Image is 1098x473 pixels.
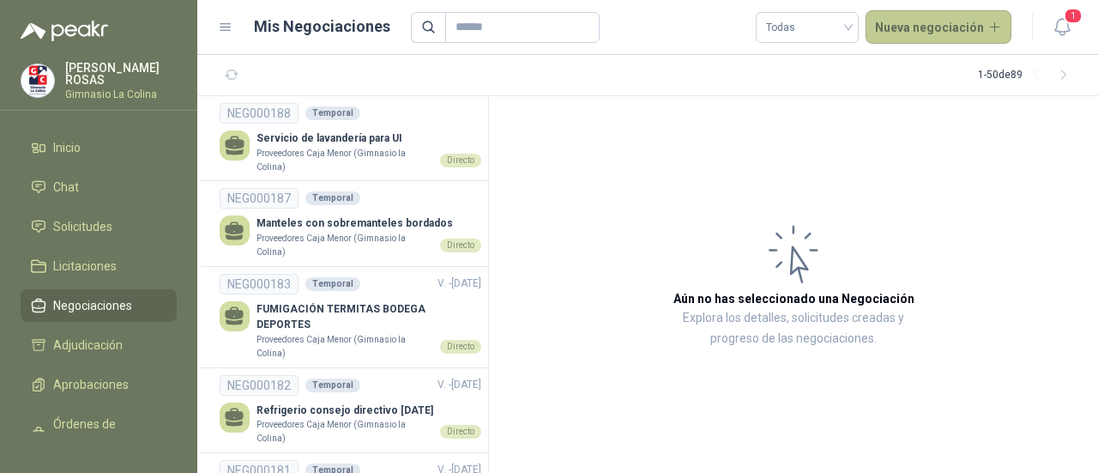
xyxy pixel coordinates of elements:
[65,89,177,100] p: Gimnasio La Colina
[440,340,481,354] div: Directo
[305,379,360,392] div: Temporal
[65,62,177,86] p: [PERSON_NAME] ROSAS
[21,21,108,41] img: Logo peakr
[21,210,177,243] a: Solicitudes
[866,10,1012,45] button: Nueva negociación
[256,232,433,258] p: Proveedores Caja Menor (Gimnasio la Colina)
[305,191,360,205] div: Temporal
[437,277,481,289] span: V. - [DATE]
[440,425,481,439] div: Directo
[21,289,177,322] a: Negociaciones
[53,178,79,197] span: Chat
[220,375,299,396] div: NEG000182
[21,171,177,203] a: Chat
[21,368,177,401] a: Aprobaciones
[220,375,481,446] a: NEG000182TemporalV. -[DATE] Refrigerio consejo directivo [DATE]Proveedores Caja Menor (Gimnasio l...
[53,217,112,236] span: Solicitudes
[254,15,390,39] h1: Mis Negociaciones
[220,188,299,209] div: NEG000187
[220,103,481,173] a: NEG000188TemporalServicio de lavandería para UIProveedores Caja Menor (Gimnasio la Colina)Directo
[305,106,360,120] div: Temporal
[21,408,177,459] a: Órdenes de Compra
[256,215,481,232] p: Manteles con sobremanteles bordados
[220,274,481,361] a: NEG000183TemporalV. -[DATE] FUMIGACIÓN TERMITAS BODEGA DEPORTESProveedores Caja Menor (Gimnasio l...
[21,250,177,282] a: Licitaciones
[256,301,481,334] p: FUMIGACIÓN TERMITAS BODEGA DEPORTES
[766,15,848,40] span: Todas
[53,296,132,315] span: Negociaciones
[256,403,481,419] p: Refrigerio consejo directivo [DATE]
[440,239,481,252] div: Directo
[437,379,481,391] span: V. - [DATE]
[220,274,299,294] div: NEG000183
[978,62,1077,89] div: 1 - 50 de 89
[256,418,433,445] p: Proveedores Caja Menor (Gimnasio la Colina)
[53,415,160,452] span: Órdenes de Compra
[21,64,54,97] img: Company Logo
[256,333,433,360] p: Proveedores Caja Menor (Gimnasio la Colina)
[53,336,123,355] span: Adjudicación
[53,375,129,394] span: Aprobaciones
[305,277,360,291] div: Temporal
[21,329,177,361] a: Adjudicación
[53,257,117,276] span: Licitaciones
[220,188,481,258] a: NEG000187TemporalManteles con sobremanteles bordadosProveedores Caja Menor (Gimnasio la Colina)Di...
[256,130,481,147] p: Servicio de lavandería para UI
[440,154,481,167] div: Directo
[220,103,299,124] div: NEG000188
[1064,8,1083,24] span: 1
[673,289,914,308] h3: Aún no has seleccionado una Negociación
[256,147,433,173] p: Proveedores Caja Menor (Gimnasio la Colina)
[1047,12,1077,43] button: 1
[21,131,177,164] a: Inicio
[661,308,926,349] p: Explora los detalles, solicitudes creadas y progreso de las negociaciones.
[53,138,81,157] span: Inicio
